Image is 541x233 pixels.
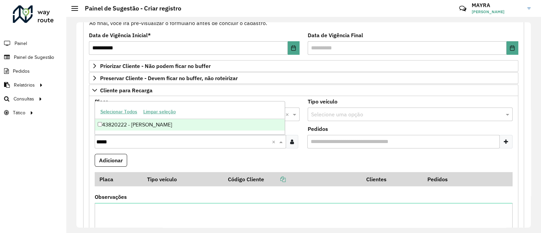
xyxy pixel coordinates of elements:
label: Tipo veículo [308,97,337,106]
a: Preservar Cliente - Devem ficar no buffer, não roteirizar [89,72,518,84]
span: Tático [13,109,25,116]
th: Pedidos [423,172,484,186]
span: Relatórios [14,81,35,89]
th: Clientes [362,172,423,186]
label: Pedidos [308,125,328,133]
div: 43820222 - [PERSON_NAME] [95,119,285,131]
th: Tipo veículo [142,172,223,186]
th: Código Cliente [223,172,362,186]
button: Limpar seleção [140,107,179,117]
span: Pedidos [13,68,30,75]
span: Preservar Cliente - Devem ficar no buffer, não roteirizar [100,75,238,81]
span: Clear all [272,138,278,146]
button: Adicionar [95,154,127,167]
a: Cliente para Recarga [89,85,518,96]
button: Selecionar Todos [97,107,140,117]
span: Clear all [285,110,291,118]
a: Contato Rápido [455,1,470,16]
a: Copiar [264,176,286,183]
h2: Painel de Sugestão - Criar registro [78,5,181,12]
span: Painel [15,40,27,47]
span: Consultas [14,95,34,102]
label: Data de Vigência Final [308,31,363,39]
button: Choose Date [288,41,300,55]
a: Priorizar Cliente - Não podem ficar no buffer [89,60,518,72]
span: Priorizar Cliente - Não podem ficar no buffer [100,63,211,69]
button: Choose Date [507,41,518,55]
label: Placa [95,97,109,106]
label: Observações [95,193,127,201]
h3: MAYRA [472,2,522,8]
label: Data de Vigência Inicial [89,31,151,39]
ng-dropdown-panel: Options list [95,101,285,135]
th: Placa [95,172,142,186]
span: [PERSON_NAME] [472,9,522,15]
span: Painel de Sugestão [14,54,54,61]
span: Cliente para Recarga [100,88,152,93]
